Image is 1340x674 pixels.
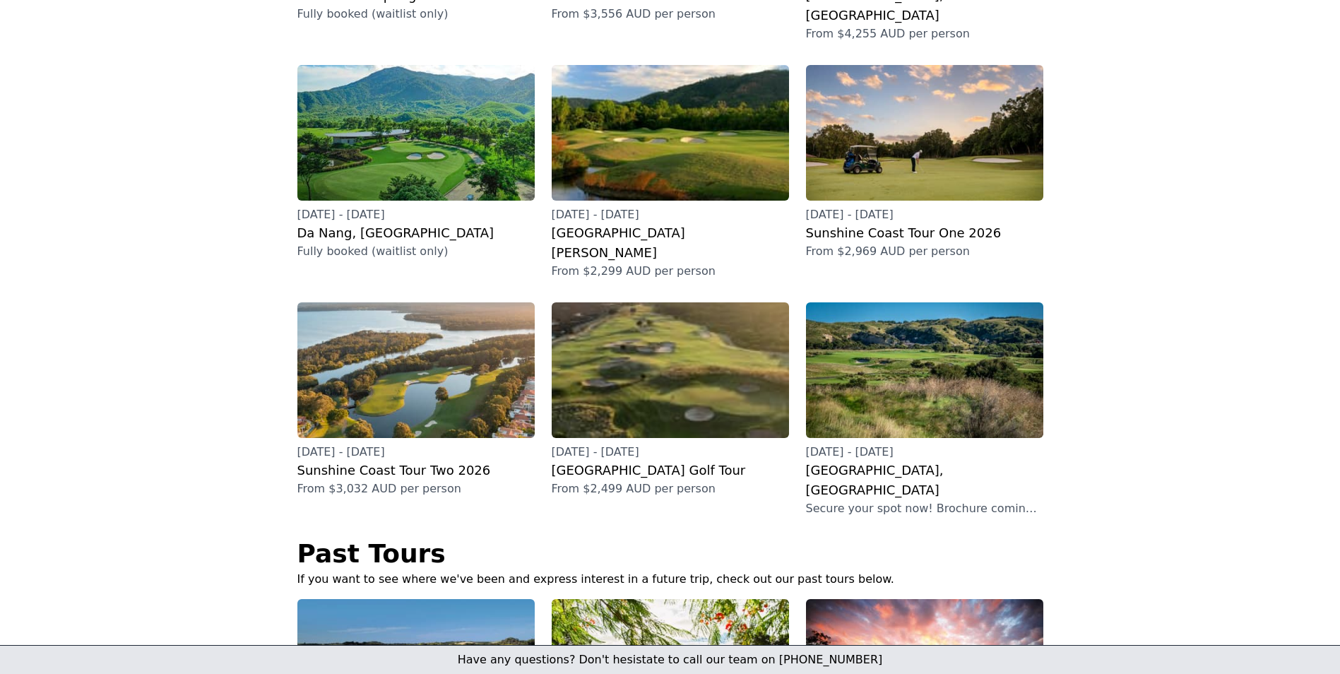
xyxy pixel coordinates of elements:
[552,206,789,223] p: [DATE] - [DATE]
[297,6,535,23] p: Fully booked (waitlist only)
[806,206,1043,223] p: [DATE] - [DATE]
[806,500,1043,517] p: Secure your spot now! Brochure coming soon
[806,25,1043,42] p: From $4,255 AUD per person
[297,223,535,243] h3: Da Nang, [GEOGRAPHIC_DATA]
[806,302,1043,517] a: [DATE] - [DATE][GEOGRAPHIC_DATA], [GEOGRAPHIC_DATA]Secure your spot now! Brochure coming soon
[297,302,535,497] a: [DATE] - [DATE]Sunshine Coast Tour Two 2026From $3,032 AUD per person
[552,480,789,497] p: From $2,499 AUD per person
[297,65,535,260] a: [DATE] - [DATE]Da Nang, [GEOGRAPHIC_DATA]Fully booked (waitlist only)
[806,65,1043,260] a: [DATE] - [DATE]Sunshine Coast Tour One 2026From $2,969 AUD per person
[297,461,535,480] h3: Sunshine Coast Tour Two 2026
[552,223,789,263] h3: [GEOGRAPHIC_DATA][PERSON_NAME]
[806,243,1043,260] p: From $2,969 AUD per person
[552,444,789,461] p: [DATE] - [DATE]
[552,6,789,23] p: From $3,556 AUD per person
[297,540,1043,568] h2: Past Tours
[297,243,535,260] p: Fully booked (waitlist only)
[806,444,1043,461] p: [DATE] - [DATE]
[806,223,1043,243] h3: Sunshine Coast Tour One 2026
[552,461,789,480] h3: [GEOGRAPHIC_DATA] Golf Tour
[806,461,1043,500] h3: [GEOGRAPHIC_DATA], [GEOGRAPHIC_DATA]
[297,571,1043,588] p: If you want to see where we've been and express interest in a future trip, check out our past tou...
[552,302,789,497] a: [DATE] - [DATE][GEOGRAPHIC_DATA] Golf TourFrom $2,499 AUD per person
[297,444,535,461] p: [DATE] - [DATE]
[297,206,535,223] p: [DATE] - [DATE]
[552,65,789,280] a: [DATE] - [DATE][GEOGRAPHIC_DATA][PERSON_NAME]From $2,299 AUD per person
[297,480,535,497] p: From $3,032 AUD per person
[552,263,789,280] p: From $2,299 AUD per person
